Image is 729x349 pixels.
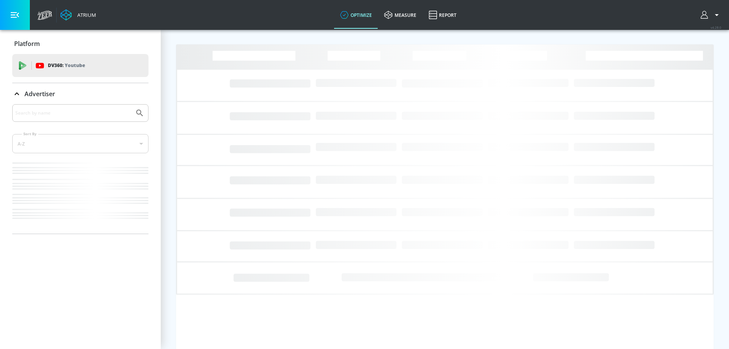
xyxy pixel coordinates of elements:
a: optimize [334,1,378,29]
div: A-Z [12,134,148,153]
a: measure [378,1,422,29]
input: Search by name [15,108,131,118]
p: Platform [14,39,40,48]
label: Sort By [22,131,38,136]
div: DV360: Youtube [12,54,148,77]
a: Atrium [60,9,96,21]
nav: list of Advertiser [12,159,148,234]
span: v 4.28.0 [711,25,721,29]
div: Advertiser [12,83,148,105]
div: Platform [12,33,148,54]
div: Atrium [74,11,96,18]
p: Youtube [65,61,85,69]
div: Advertiser [12,104,148,234]
p: Advertiser [24,90,55,98]
p: DV360: [48,61,85,70]
a: Report [422,1,463,29]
